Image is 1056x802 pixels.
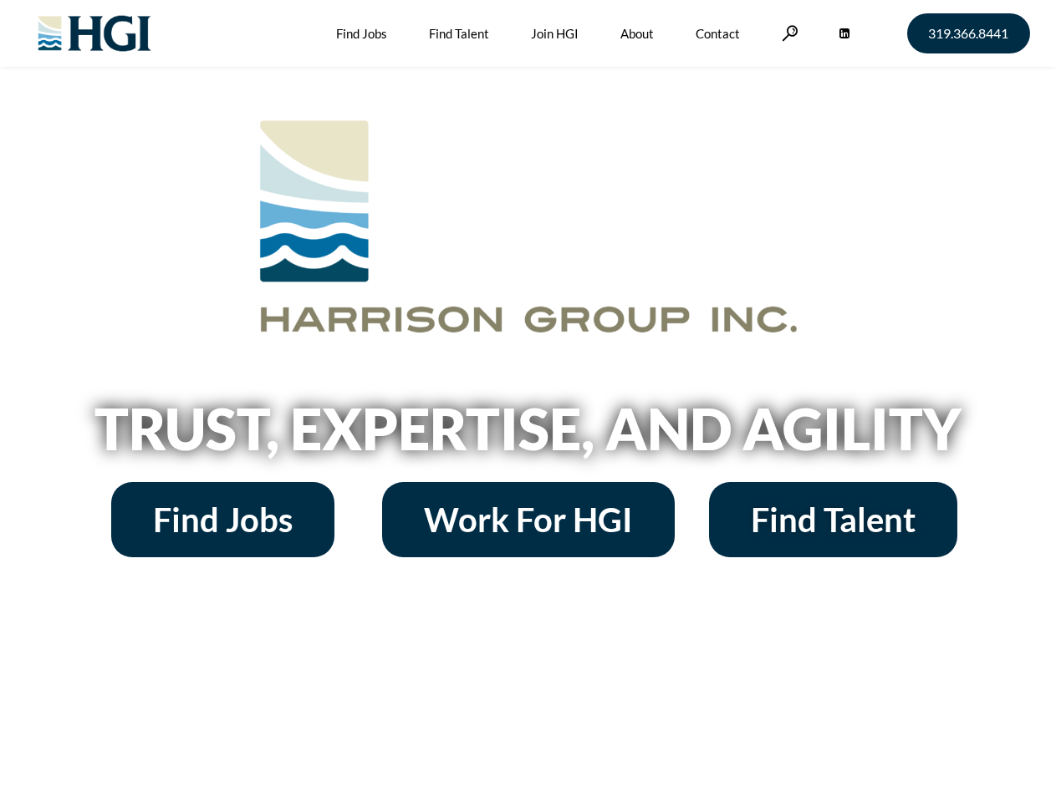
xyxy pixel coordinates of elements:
a: 319.366.8441 [907,13,1030,53]
span: Work For HGI [424,503,633,536]
span: Find Talent [751,503,916,536]
a: Work For HGI [382,482,675,557]
a: Find Jobs [111,482,334,557]
h2: Trust, Expertise, and Agility [52,400,1005,457]
span: Find Jobs [153,503,293,536]
span: 319.366.8441 [928,27,1008,40]
a: Find Talent [709,482,957,557]
a: Search [782,25,798,41]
